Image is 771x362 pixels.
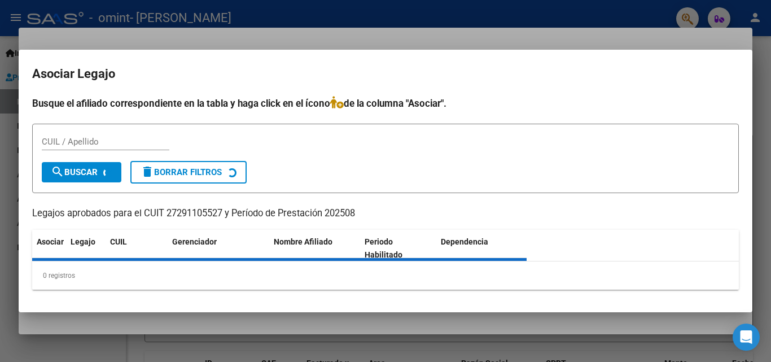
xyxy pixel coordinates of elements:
mat-icon: delete [141,165,154,178]
datatable-header-cell: CUIL [106,230,168,267]
span: Periodo Habilitado [365,237,402,259]
span: Buscar [51,167,98,177]
button: Buscar [42,162,121,182]
p: Legajos aprobados para el CUIT 27291105527 y Período de Prestación 202508 [32,207,739,221]
span: CUIL [110,237,127,246]
span: Legajo [71,237,95,246]
datatable-header-cell: Asociar [32,230,66,267]
h4: Busque el afiliado correspondiente en la tabla y haga click en el ícono de la columna "Asociar". [32,96,739,111]
button: Borrar Filtros [130,161,247,184]
datatable-header-cell: Legajo [66,230,106,267]
datatable-header-cell: Gerenciador [168,230,269,267]
datatable-header-cell: Dependencia [436,230,527,267]
span: Asociar [37,237,64,246]
datatable-header-cell: Periodo Habilitado [360,230,436,267]
datatable-header-cell: Nombre Afiliado [269,230,360,267]
h2: Asociar Legajo [32,63,739,85]
div: 0 registros [32,261,739,290]
span: Dependencia [441,237,488,246]
div: Open Intercom Messenger [733,324,760,351]
span: Nombre Afiliado [274,237,332,246]
span: Borrar Filtros [141,167,222,177]
mat-icon: search [51,165,64,178]
span: Gerenciador [172,237,217,246]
